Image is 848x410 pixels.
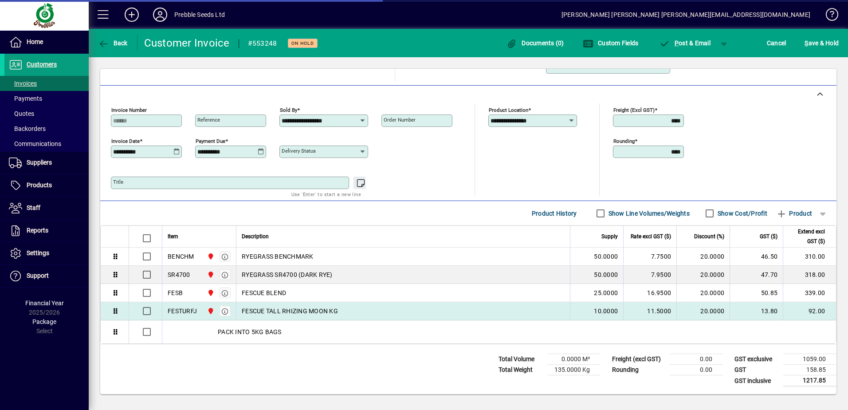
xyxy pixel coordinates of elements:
span: 25.0000 [594,288,618,297]
div: FESTURFJ [168,307,197,315]
span: Suppliers [27,159,52,166]
div: Customer Invoice [144,36,230,50]
label: Show Cost/Profit [716,209,767,218]
span: On hold [291,40,314,46]
div: [PERSON_NAME] [PERSON_NAME] [PERSON_NAME][EMAIL_ADDRESS][DOMAIN_NAME] [561,8,810,22]
a: Quotes [4,106,89,121]
td: 47.70 [730,266,783,284]
div: Prebble Seeds Ltd [174,8,225,22]
td: 310.00 [783,248,836,266]
mat-label: Sold by [280,107,297,113]
button: Save & Hold [802,35,841,51]
mat-label: Rounding [613,138,635,144]
td: 20.0000 [676,266,730,284]
button: Product [772,205,817,221]
span: Supply [601,232,618,241]
button: Cancel [765,35,789,51]
mat-label: Title [113,179,123,185]
span: Customers [27,61,57,68]
span: Backorders [9,125,46,132]
a: Staff [4,197,89,219]
mat-hint: Use 'Enter' to start a new line [291,189,361,199]
span: PALMERSTON NORTH [205,288,215,298]
div: 11.5000 [629,307,671,315]
mat-label: Product location [489,107,528,113]
span: GST ($) [760,232,777,241]
td: 0.0000 M³ [547,354,601,365]
td: 158.85 [783,365,836,375]
span: Documents (0) [506,39,564,47]
button: Add [118,7,146,23]
button: Back [96,35,130,51]
td: 135.0000 Kg [547,365,601,375]
mat-label: Invoice date [111,138,140,144]
td: 339.00 [783,284,836,302]
span: Payments [9,95,42,102]
span: Reports [27,227,48,234]
td: 50.85 [730,284,783,302]
a: Support [4,265,89,287]
a: Suppliers [4,152,89,174]
td: 318.00 [783,266,836,284]
span: ave & Hold [805,36,839,50]
mat-label: Invoice number [111,107,147,113]
span: Settings [27,249,49,256]
span: Staff [27,204,40,211]
td: 92.00 [783,302,836,320]
td: Freight (excl GST) [608,354,670,365]
span: PALMERSTON NORTH [205,306,215,316]
span: Financial Year [25,300,64,307]
mat-label: Payment due [196,138,225,144]
span: PALMERSTON NORTH [205,252,215,261]
div: 7.7500 [629,252,671,261]
span: 10.0000 [594,307,618,315]
span: Home [27,38,43,45]
span: RYEGRASS BENCHMARK [242,252,314,261]
span: Discount (%) [694,232,724,241]
td: Total Weight [494,365,547,375]
td: Rounding [608,365,670,375]
span: Item [168,232,178,241]
td: 20.0000 [676,248,730,266]
span: FESCUE TALL RHIZING MOON KG [242,307,338,315]
span: Extend excl GST ($) [789,227,825,246]
td: GST inclusive [730,375,783,386]
a: Products [4,174,89,197]
span: Communications [9,140,61,147]
td: 20.0000 [676,302,730,320]
td: 1059.00 [783,354,836,365]
span: Invoices [9,80,37,87]
span: ost & Email [659,39,711,47]
mat-label: Delivery status [282,148,316,154]
td: 0.00 [670,365,723,375]
span: Cancel [767,36,786,50]
button: Profile [146,7,174,23]
span: Support [27,272,49,279]
span: Product History [532,206,577,221]
button: Documents (0) [504,35,566,51]
a: Invoices [4,76,89,91]
span: PALMERSTON NORTH [205,270,215,280]
div: BENCHM [168,252,194,261]
div: FESB [168,288,183,297]
a: Payments [4,91,89,106]
span: Description [242,232,269,241]
div: 7.9500 [629,270,671,279]
span: Package [32,318,56,325]
div: PACK INTO 5KG BAGS [162,320,836,343]
td: 0.00 [670,354,723,365]
a: Settings [4,242,89,264]
span: Back [98,39,128,47]
td: 13.80 [730,302,783,320]
div: 16.9500 [629,288,671,297]
span: P [675,39,679,47]
span: Product [776,206,812,221]
span: Products [27,181,52,189]
mat-label: Freight (excl GST) [613,107,655,113]
td: GST exclusive [730,354,783,365]
a: Reports [4,220,89,242]
td: 46.50 [730,248,783,266]
button: Product History [528,205,581,221]
span: Rate excl GST ($) [631,232,671,241]
a: Backorders [4,121,89,136]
